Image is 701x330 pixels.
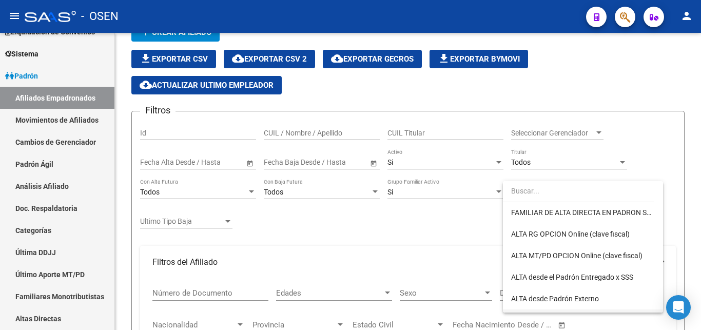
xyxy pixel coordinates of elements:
span: ALTA desde el Padrón Entregado x SSS [511,273,633,281]
span: FAMILIAR DE ALTA DIRECTA EN PADRON SSSALUD [511,208,673,217]
span: ALTA MT/PD OPCION Online (clave fiscal) [511,251,642,260]
span: ALTA desde Padrón Externo [511,295,599,303]
div: Open Intercom Messenger [666,295,691,320]
span: ALTA RG OPCION Online (clave fiscal) [511,230,630,238]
